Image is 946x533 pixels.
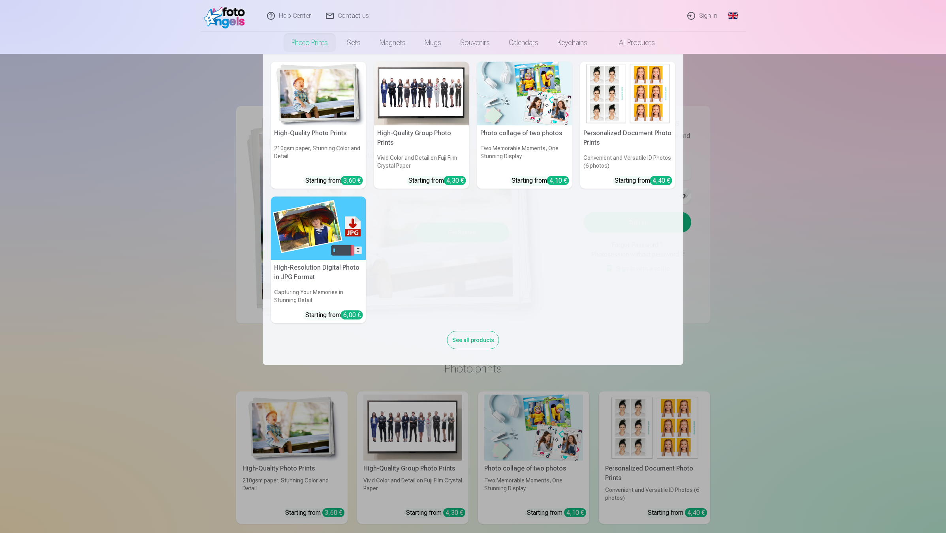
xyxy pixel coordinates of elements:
[271,285,366,307] h6: Capturing Your Memories in Stunning Detail
[305,176,363,185] div: Starting from
[271,260,366,285] h5: High-Resolution Digital Photo in JPG Format
[415,32,451,54] a: Mugs
[580,125,675,151] h5: Personalized Document Photo Prints
[547,176,569,185] div: 4,10 €
[271,62,366,125] img: High-Quality Photo Prints
[580,151,675,173] h6: Convenient and Versatile ID Photos (6 photos)
[447,331,499,349] div: See all products
[548,32,597,54] a: Keychains
[271,141,366,173] h6: 210gsm paper, Stunning Color and Detail
[370,32,415,54] a: Magnets
[282,32,337,54] a: Photo prints
[341,310,363,319] div: 6,00 €
[374,125,469,151] h5: High-Quality Group Photo Prints
[271,197,366,323] a: High-Resolution Digital Photo in JPG FormatHigh-Resolution Digital Photo in JPG FormatCapturing Y...
[580,62,675,125] img: Personalized Document Photo Prints
[204,3,249,28] img: /fa1
[408,176,466,185] div: Starting from
[477,62,572,125] img: Photo collage of two photos
[650,176,672,185] div: 4,40 €
[597,32,664,54] a: All products
[374,62,469,125] img: High-Quality Group Photo Prints
[615,176,672,185] div: Starting from
[271,125,366,141] h5: High-Quality Photo Prints
[341,176,363,185] div: 3,60 €
[451,32,499,54] a: Souvenirs
[512,176,569,185] div: Starting from
[447,335,499,344] a: See all products
[477,141,572,173] h6: Two Memorable Moments, One Stunning Display
[305,310,363,320] div: Starting from
[271,197,366,260] img: High-Resolution Digital Photo in JPG Format
[499,32,548,54] a: Calendars
[580,62,675,189] a: Personalized Document Photo PrintsPersonalized Document Photo PrintsConvenient and Versatile ID P...
[337,32,370,54] a: Sets
[374,151,469,173] h6: Vivid Color and Detail on Fuji Film Crystal Paper
[374,62,469,189] a: High-Quality Group Photo PrintsHigh-Quality Group Photo PrintsVivid Color and Detail on Fuji Film...
[271,62,366,189] a: High-Quality Photo PrintsHigh-Quality Photo Prints210gsm paper, Stunning Color and DetailStarting...
[477,62,572,189] a: Photo collage of two photosPhoto collage of two photosTwo Memorable Moments, One Stunning Display...
[444,176,466,185] div: 4,30 €
[477,125,572,141] h5: Photo collage of two photos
